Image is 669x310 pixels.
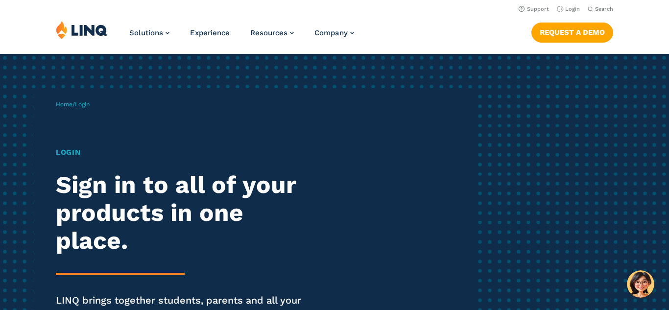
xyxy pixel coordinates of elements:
[519,6,549,12] a: Support
[250,28,287,37] span: Resources
[588,5,613,13] button: Open Search Bar
[129,28,169,37] a: Solutions
[314,28,348,37] span: Company
[250,28,294,37] a: Resources
[56,101,72,108] a: Home
[627,270,654,298] button: Hello, have a question? Let’s chat.
[56,171,313,254] h2: Sign in to all of your products in one place.
[531,21,613,42] nav: Button Navigation
[190,28,230,37] a: Experience
[531,23,613,42] a: Request a Demo
[56,21,108,39] img: LINQ | K‑12 Software
[75,101,90,108] span: Login
[557,6,580,12] a: Login
[129,28,163,37] span: Solutions
[129,21,354,53] nav: Primary Navigation
[56,101,90,108] span: /
[314,28,354,37] a: Company
[56,147,313,158] h1: Login
[595,6,613,12] span: Search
